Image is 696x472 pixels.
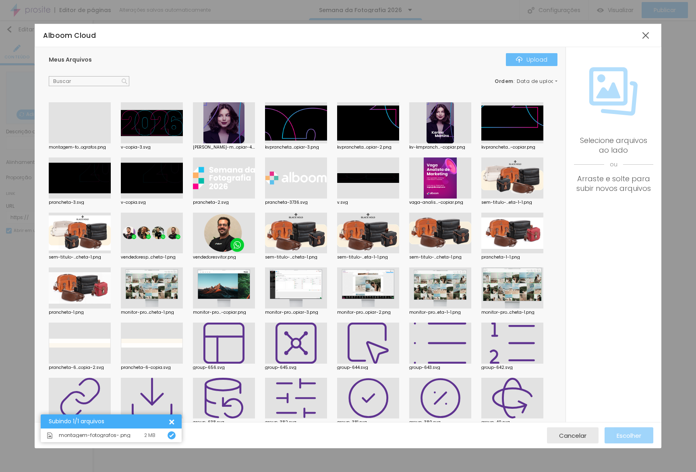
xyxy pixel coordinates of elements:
[337,420,399,424] div: group-381.svg
[337,255,399,259] div: sem-titulo-...eta-1-1.png
[337,145,399,149] div: kvprancheta...opiar-2.png
[49,418,168,424] div: Subindo 1/1 arquivos
[589,67,638,116] img: Icone
[193,201,255,205] div: prancheta-2.svg
[121,255,183,259] div: vendedoresp...cheta-1.png
[409,366,471,370] div: group-643.svg
[193,366,255,370] div: group-656.svg
[265,145,327,149] div: kvprancheta...opiar-3.png
[481,311,543,315] div: monitor-pro...cheta-1.png
[122,79,127,84] img: Icone
[574,155,653,174] span: ou
[265,366,327,370] div: group-645.svg
[265,311,327,315] div: monitor-pro...opiar-3.png
[481,201,543,205] div: sem-titulo-...eta-1-1.png
[49,366,111,370] div: prancheta-6...copia-2.svg
[409,255,471,259] div: sem-titulo-...cheta-1.png
[49,76,129,87] input: Buscar
[617,432,641,439] span: Escolher
[481,255,543,259] div: prancheta-1-1.png
[517,79,559,84] span: Data de upload
[409,145,471,149] div: kv-kmpranch...-copiar.png
[265,255,327,259] div: sem-titulo-...cheta-1.png
[409,311,471,315] div: monitor-pro...eta-1-1.png
[265,201,327,205] div: prancheta-3736.svg
[169,433,174,438] img: Icone
[481,420,543,424] div: group-40.svg
[605,427,653,443] button: Escolher
[49,56,92,64] span: Meus Arquivos
[59,433,130,438] span: montagem-fotografos-.png
[49,311,111,315] div: prancheta-1.png
[409,201,471,205] div: vaga-analis...-copiar.png
[495,78,514,85] span: Ordem
[409,420,471,424] div: group-380.svg
[144,433,155,438] div: 2 MB
[516,56,522,63] img: Icone
[193,255,255,259] div: vendedoresvitor.png
[559,432,586,439] span: Cancelar
[49,201,111,205] div: prancheta-3.svg
[193,145,255,149] div: [PERSON_NAME]-m...opiar-4.png
[265,420,327,424] div: group-382.svg
[121,201,183,205] div: v-copia.svg
[193,311,255,315] div: monitor-pro...-copiar.png
[495,79,557,84] div: :
[121,145,183,149] div: v-copia-3.svg
[337,311,399,315] div: monitor-pro...opiar-2.png
[47,433,53,439] img: Icone
[547,427,599,443] button: Cancelar
[193,420,255,424] div: group-638.svg
[121,366,183,370] div: prancheta-6-copia.svg
[337,366,399,370] div: group-644.svg
[43,31,96,40] span: Alboom Cloud
[49,255,111,259] div: sem-titulo-...cheta-1.png
[481,366,543,370] div: group-642.svg
[337,201,399,205] div: v.svg
[121,311,183,315] div: monitor-pro...cheta-1.png
[516,56,547,63] div: Upload
[481,145,543,149] div: kvprancheta...-copiar.png
[574,136,653,193] div: Selecione arquivos ao lado Arraste e solte para subir novos arquivos
[506,53,557,66] button: IconeUpload
[49,145,111,149] div: montagem-fo...ografos.png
